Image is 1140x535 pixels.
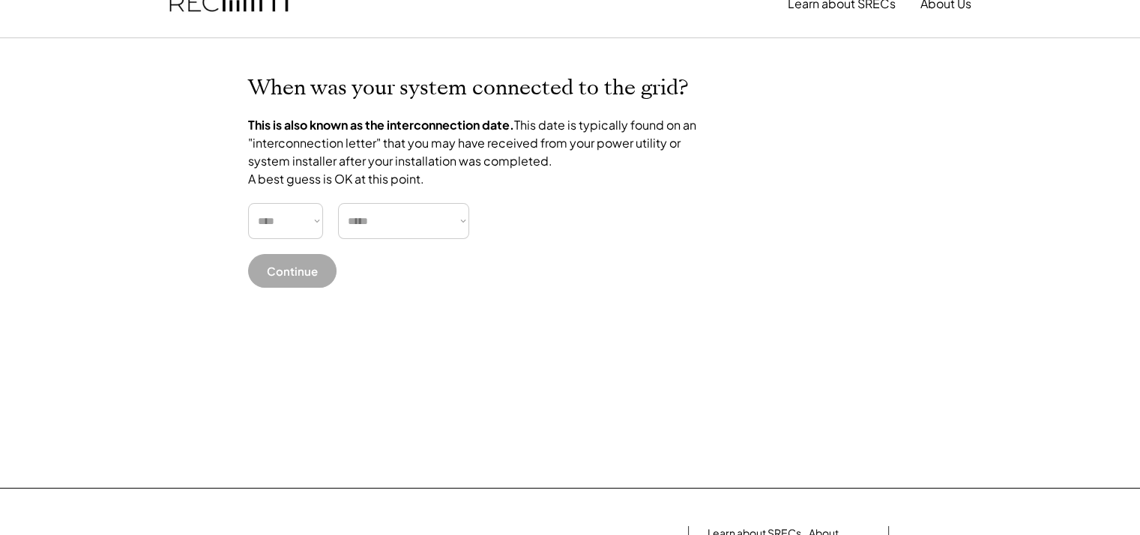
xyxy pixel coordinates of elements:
[248,116,698,188] div: This date is typically found on an "interconnection letter" that you may have received from your ...
[248,117,514,133] strong: This is also known as the interconnection date.
[248,76,688,101] h2: When was your system connected to the grid?
[248,254,337,288] button: Continue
